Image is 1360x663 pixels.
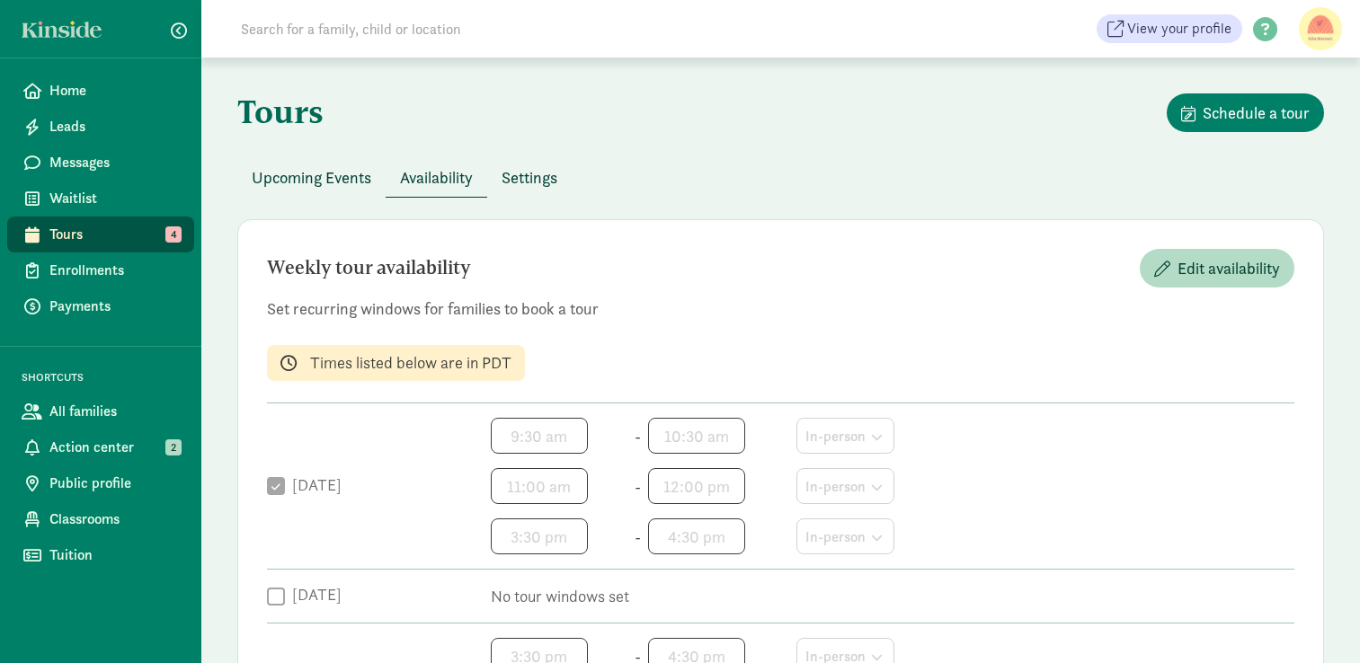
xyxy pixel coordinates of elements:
a: Public profile [7,465,194,501]
label: [DATE] [285,584,342,606]
span: Home [49,80,180,102]
span: Messages [49,152,180,173]
span: 2 [165,439,182,455]
div: In-person [805,473,885,498]
span: Settings [502,165,557,190]
span: Upcoming Events [252,165,371,190]
span: Action center [49,437,180,458]
a: Messages [7,145,194,181]
a: View your profile [1097,14,1242,43]
a: Payments [7,288,194,324]
span: 4 [165,226,182,243]
span: Schedule a tour [1203,101,1310,125]
a: Enrollments [7,252,194,288]
div: In-person [805,524,885,548]
span: - [635,424,641,448]
input: Start time [491,518,588,554]
p: Times listed below are in PDT [310,352,511,374]
span: View your profile [1127,18,1231,40]
a: Home [7,73,194,109]
a: Classrooms [7,501,194,537]
span: - [635,525,641,549]
a: Waitlist [7,181,194,217]
span: Classrooms [49,508,180,530]
a: Leads [7,109,194,145]
span: Tours [49,224,180,245]
button: Upcoming Events [237,158,386,197]
a: Tuition [7,537,194,573]
a: Action center 2 [7,429,194,465]
input: End time [648,468,745,504]
input: Start time [491,468,588,504]
span: Public profile [49,473,180,494]
span: Availability [400,165,473,190]
h1: Tours [237,93,324,129]
input: End time [648,418,745,454]
input: End time [648,518,745,554]
span: Payments [49,296,180,317]
button: Schedule a tour [1167,93,1324,132]
span: - [635,474,641,499]
p: Set recurring windows for families to book a tour [267,298,1294,320]
a: All families [7,393,194,429]
label: [DATE] [285,474,342,496]
span: Waitlist [49,188,180,209]
button: Settings [487,158,572,197]
span: All families [49,401,180,422]
span: Enrollments [49,260,180,281]
input: Search for a family, child or location [230,11,734,47]
span: Edit availability [1178,256,1280,280]
span: Leads [49,116,180,137]
input: Start time [491,418,588,454]
h2: Weekly tour availability [267,249,471,287]
p: No tour windows set [491,586,1294,607]
iframe: Chat Widget [1270,577,1360,663]
div: In-person [805,423,885,447]
button: Edit availability [1140,249,1294,287]
span: Tuition [49,544,180,566]
a: Tours 4 [7,217,194,252]
button: Availability [386,158,487,197]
